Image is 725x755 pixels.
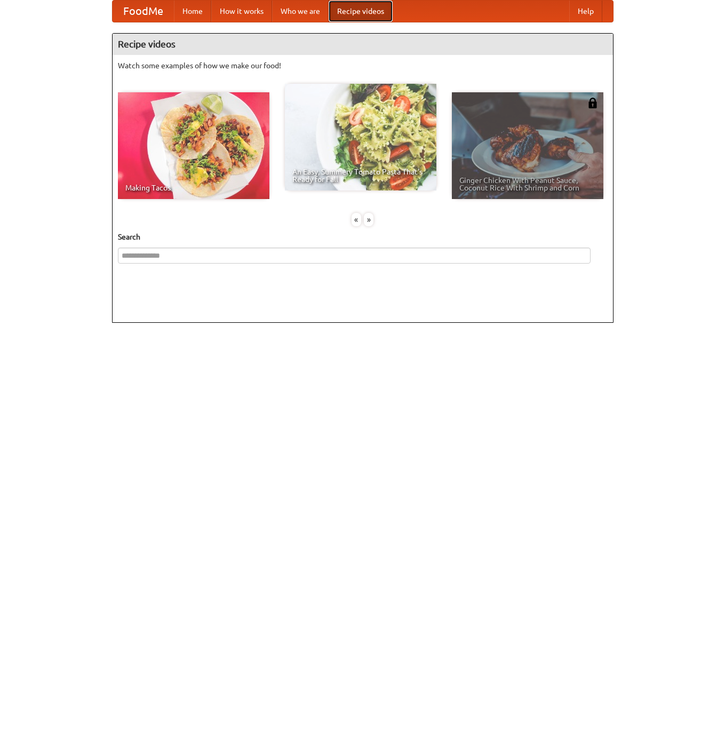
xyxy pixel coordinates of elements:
p: Watch some examples of how we make our food! [118,60,608,71]
span: An Easy, Summery Tomato Pasta That's Ready for Fall [292,168,429,183]
a: How it works [211,1,272,22]
div: » [364,213,373,226]
a: Help [569,1,602,22]
img: 483408.png [587,98,598,108]
h4: Recipe videos [113,34,613,55]
span: Making Tacos [125,184,262,192]
div: « [352,213,361,226]
a: Home [174,1,211,22]
h5: Search [118,232,608,242]
a: An Easy, Summery Tomato Pasta That's Ready for Fall [285,84,436,190]
a: Who we are [272,1,329,22]
a: Making Tacos [118,92,269,199]
a: Recipe videos [329,1,393,22]
a: FoodMe [113,1,174,22]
